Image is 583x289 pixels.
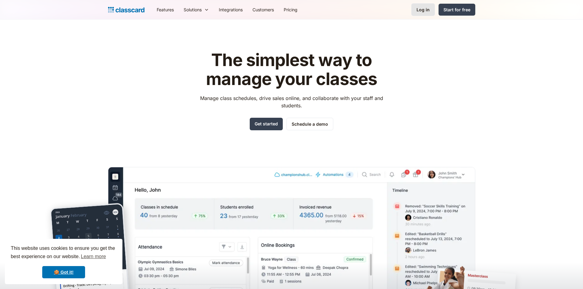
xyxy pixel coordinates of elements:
a: Features [152,3,179,17]
span: This website uses cookies to ensure you get the best experience on our website. [11,245,117,261]
a: Pricing [279,3,302,17]
div: Start for free [443,6,470,13]
div: cookieconsent [5,239,122,284]
a: Schedule a demo [286,118,333,130]
h1: The simplest way to manage your classes [194,51,389,88]
div: Solutions [179,3,214,17]
a: Get started [250,118,283,130]
a: Integrations [214,3,248,17]
a: learn more about cookies [80,252,107,261]
a: Customers [248,3,279,17]
a: Log in [411,3,435,16]
a: Logo [108,6,144,14]
p: Manage class schedules, drive sales online, and collaborate with your staff and students. [194,94,389,109]
div: Solutions [184,6,202,13]
a: dismiss cookie message [42,266,85,278]
div: Log in [417,6,430,13]
a: Start for free [439,4,475,16]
